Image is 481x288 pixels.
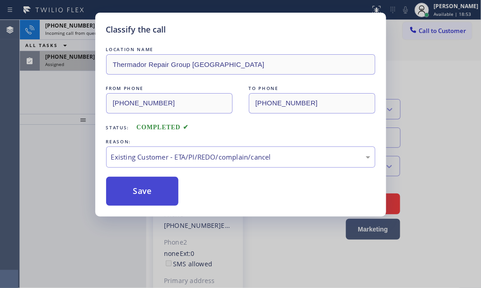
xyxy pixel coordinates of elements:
[106,45,375,54] div: LOCATION NAME
[106,93,233,113] input: From phone
[106,84,233,93] div: FROM PHONE
[136,124,189,131] span: COMPLETED
[106,124,130,131] span: Status:
[111,152,370,162] div: Existing Customer - ETA/PI/REDO/complain/cancel
[249,93,375,113] input: To phone
[106,24,166,36] h5: Classify the call
[106,177,179,206] button: Save
[249,84,375,93] div: TO PHONE
[106,137,375,146] div: REASON:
